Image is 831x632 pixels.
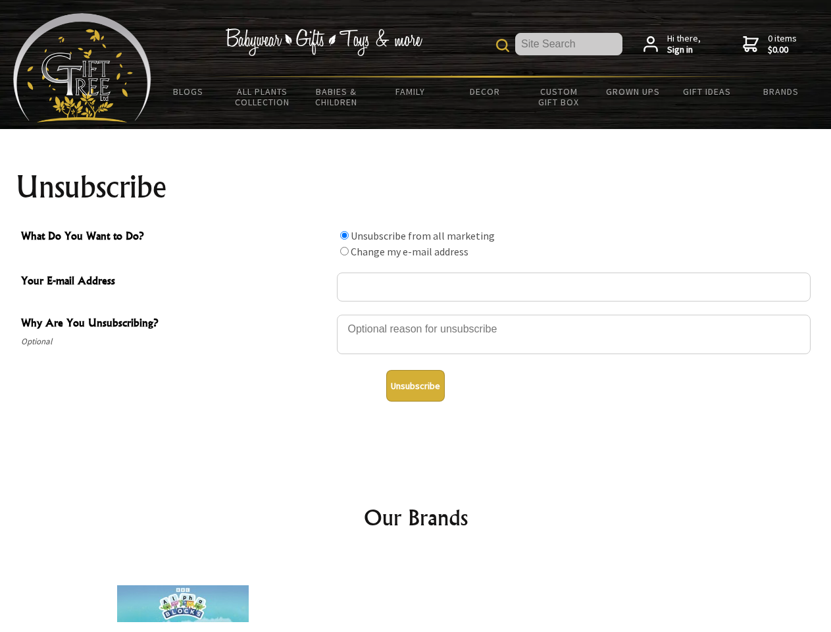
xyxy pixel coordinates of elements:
[522,78,596,116] a: Custom Gift Box
[16,171,816,203] h1: Unsubscribe
[340,231,349,240] input: What Do You Want to Do?
[447,78,522,105] a: Decor
[768,32,797,56] span: 0 items
[744,78,818,105] a: Brands
[743,33,797,56] a: 0 items$0.00
[21,228,330,247] span: What Do You Want to Do?
[226,78,300,116] a: All Plants Collection
[26,502,805,533] h2: Our Brands
[595,78,670,105] a: Grown Ups
[340,247,349,255] input: What Do You Want to Do?
[386,370,445,402] button: Unsubscribe
[151,78,226,105] a: BLOGS
[351,229,495,242] label: Unsubscribe from all marketing
[667,33,701,56] span: Hi there,
[225,28,422,56] img: Babywear - Gifts - Toys & more
[496,39,509,52] img: product search
[374,78,448,105] a: Family
[768,44,797,56] strong: $0.00
[21,273,330,292] span: Your E-mail Address
[21,334,330,350] span: Optional
[351,245,468,258] label: Change my e-mail address
[643,33,701,56] a: Hi there,Sign in
[515,33,622,55] input: Site Search
[299,78,374,116] a: Babies & Children
[670,78,744,105] a: Gift Ideas
[21,315,330,334] span: Why Are You Unsubscribing?
[337,315,811,354] textarea: Why Are You Unsubscribing?
[13,13,151,122] img: Babyware - Gifts - Toys and more...
[337,273,811,302] input: Your E-mail Address
[667,44,701,56] strong: Sign in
